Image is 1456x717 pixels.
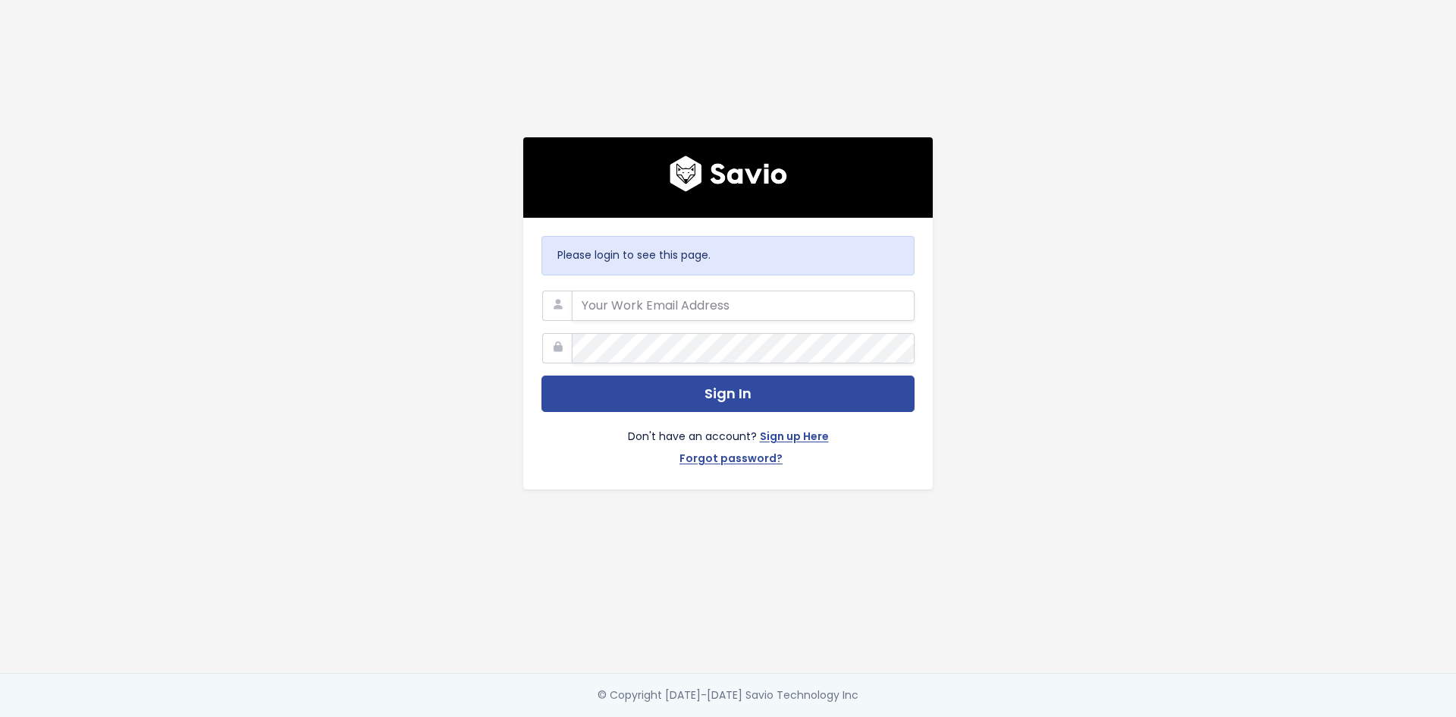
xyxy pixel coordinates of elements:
[760,427,829,449] a: Sign up Here
[541,412,915,471] div: Don't have an account?
[598,686,858,705] div: © Copyright [DATE]-[DATE] Savio Technology Inc
[572,291,915,321] input: Your Work Email Address
[670,156,787,192] img: logo600x187.a314fd40982d.png
[541,376,915,413] button: Sign In
[557,246,899,265] p: Please login to see this page.
[887,297,905,315] keeper-lock: Open Keeper Popup
[679,449,783,471] a: Forgot password?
